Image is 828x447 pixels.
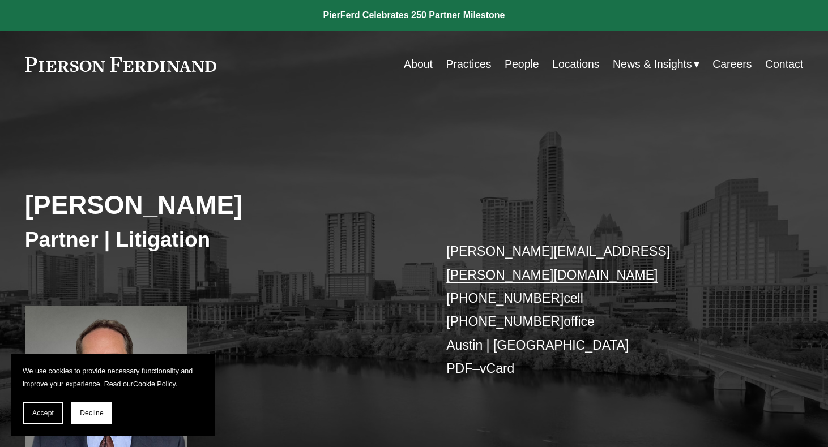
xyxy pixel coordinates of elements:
p: cell office Austin | [GEOGRAPHIC_DATA] – [446,240,771,381]
a: Contact [765,53,803,75]
h3: Partner | Litigation [25,227,414,253]
a: PDF [446,361,472,376]
a: vCard [480,361,514,376]
p: We use cookies to provide necessary functionality and improve your experience. Read our . [23,365,204,390]
span: News & Insights [613,54,692,74]
a: [PERSON_NAME][EMAIL_ADDRESS][PERSON_NAME][DOMAIN_NAME] [446,244,670,282]
section: Cookie banner [11,354,215,436]
button: Accept [23,402,63,424]
a: Cookie Policy [133,380,176,388]
span: Decline [80,409,104,417]
a: About [404,53,433,75]
a: Locations [552,53,599,75]
a: People [505,53,539,75]
a: Practices [446,53,491,75]
button: Decline [71,402,112,424]
a: Careers [712,53,752,75]
a: [PHONE_NUMBER] [446,291,564,306]
a: [PHONE_NUMBER] [446,314,564,329]
h2: [PERSON_NAME] [25,190,414,221]
span: Accept [32,409,54,417]
a: folder dropdown [613,53,699,75]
